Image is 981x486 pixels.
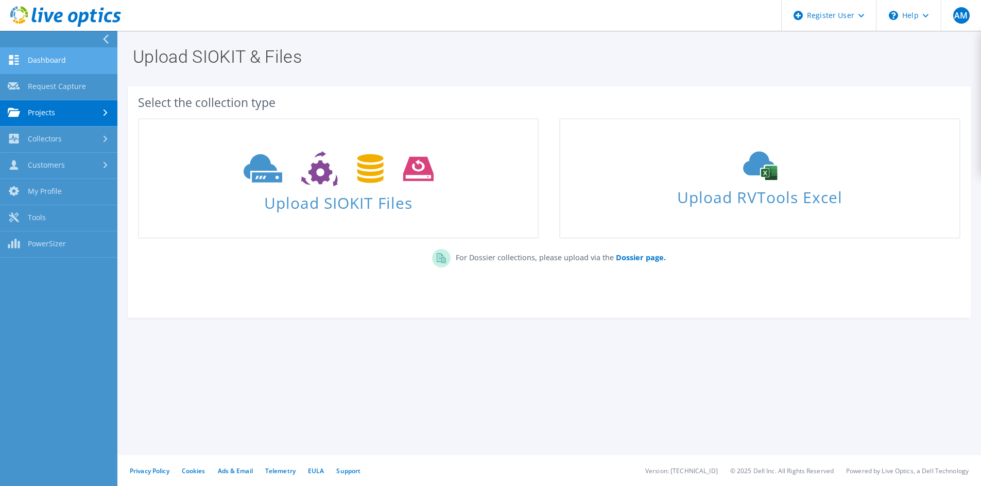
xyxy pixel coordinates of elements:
[645,466,718,475] li: Version: [TECHNICAL_ID]
[559,118,960,239] a: Upload RVTools Excel
[265,466,296,475] a: Telemetry
[614,253,666,262] a: Dossier page.
[889,11,898,20] svg: \n
[616,253,666,262] b: Dossier page.
[308,466,324,475] a: EULA
[218,466,253,475] a: Ads & Email
[133,48,960,65] h1: Upload SIOKIT & Files
[182,466,205,475] a: Cookies
[130,466,169,475] a: Privacy Policy
[138,97,960,108] div: Select the collection type
[560,184,959,206] span: Upload RVTools Excel
[138,118,539,239] a: Upload SIOKIT Files
[846,466,969,475] li: Powered by Live Optics, a Dell Technology
[730,466,834,475] li: © 2025 Dell Inc. All Rights Reserved
[451,249,666,263] p: For Dossier collections, please upload via the
[336,466,360,475] a: Support
[953,7,970,24] span: AM
[139,189,538,211] span: Upload SIOKIT Files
